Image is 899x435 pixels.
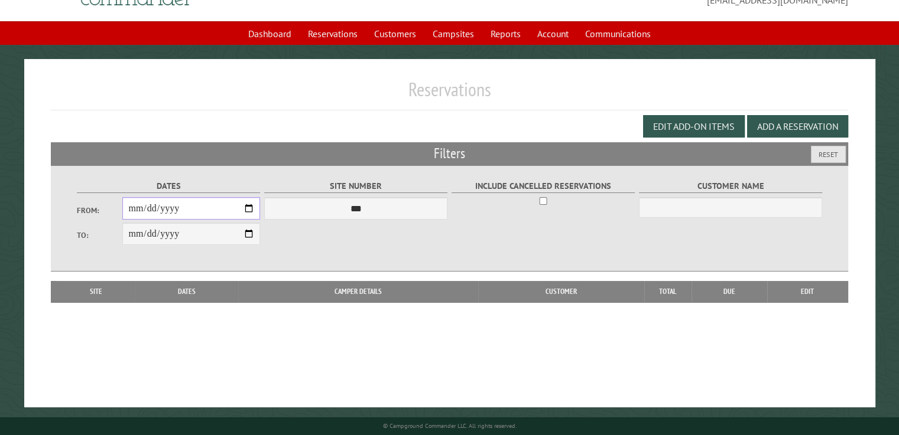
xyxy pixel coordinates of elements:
[483,22,528,45] a: Reports
[77,179,261,193] label: Dates
[301,22,365,45] a: Reservations
[530,22,576,45] a: Account
[57,281,135,302] th: Site
[135,281,238,302] th: Dates
[747,115,848,138] button: Add a Reservation
[238,281,478,302] th: Camper Details
[767,281,848,302] th: Edit
[77,230,123,241] label: To:
[452,179,635,193] label: Include Cancelled Reservations
[51,78,848,110] h1: Reservations
[692,281,767,302] th: Due
[644,281,692,302] th: Total
[478,281,644,302] th: Customer
[426,22,481,45] a: Campsites
[639,179,823,193] label: Customer Name
[811,146,846,163] button: Reset
[367,22,423,45] a: Customers
[578,22,658,45] a: Communications
[643,115,745,138] button: Edit Add-on Items
[77,205,123,216] label: From:
[383,422,517,430] small: © Campground Commander LLC. All rights reserved.
[264,179,448,193] label: Site Number
[241,22,298,45] a: Dashboard
[51,142,848,165] h2: Filters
